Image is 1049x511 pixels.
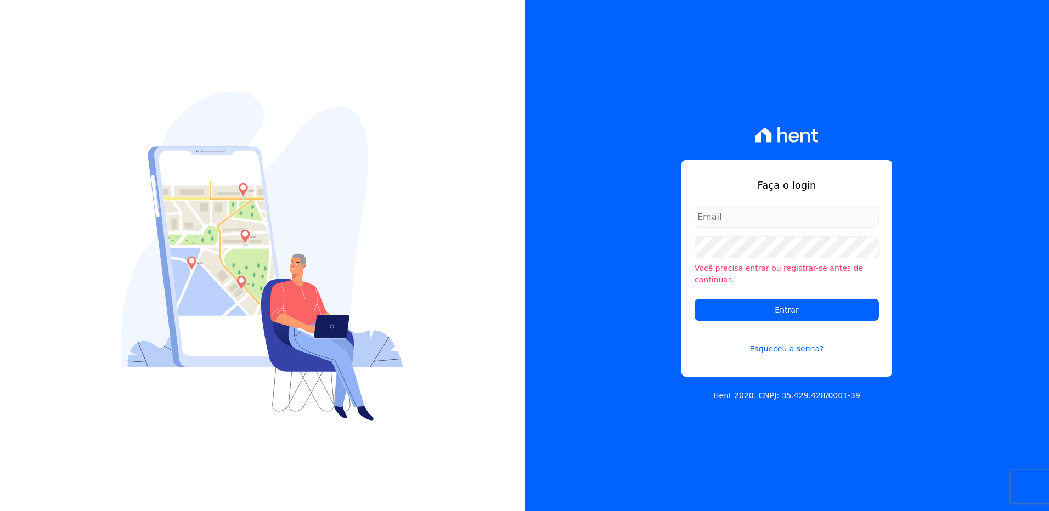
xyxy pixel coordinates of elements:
[121,91,403,421] img: Login
[695,178,879,192] h1: Faça o login
[695,330,879,355] a: Esqueceu a senha?
[695,299,879,321] input: Entrar
[695,206,879,228] input: Email
[713,390,860,401] p: Hent 2020. CNPJ: 35.429.428/0001-39
[695,263,879,286] li: Você precisa entrar ou registrar-se antes de continuar.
